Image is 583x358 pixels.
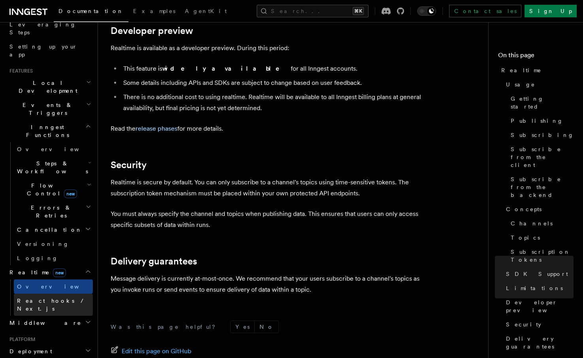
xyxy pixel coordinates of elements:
a: Concepts [503,202,574,216]
button: Realtimenew [6,265,93,279]
a: Developer preview [503,295,574,317]
a: Usage [503,77,574,92]
button: Middleware [6,316,93,330]
a: Edit this page on GitHub [111,346,192,357]
a: Security [503,317,574,332]
button: Yes [231,321,254,333]
span: Setting up your app [9,43,77,58]
h4: On this page [498,51,574,63]
button: Cancellation [14,223,93,237]
span: Overview [17,146,98,152]
span: Limitations [506,284,563,292]
a: Realtime [498,63,574,77]
span: Realtime [501,66,542,74]
div: Realtimenew [6,279,93,316]
a: Setting up your app [6,39,93,62]
span: Subscribe from the client [511,145,574,169]
button: Local Development [6,76,93,98]
span: Features [6,68,33,74]
span: Channels [511,219,553,227]
a: Versioning [14,237,93,251]
span: SDK Support [506,270,568,278]
span: Getting started [511,95,574,111]
span: Publishing [511,117,563,125]
span: Events & Triggers [6,101,86,117]
span: Edit this page on GitHub [122,346,192,357]
span: Subscribing [511,131,574,139]
a: Subscribe from the client [508,142,574,172]
a: Subscribe from the backend [508,172,574,202]
a: Examples [128,2,180,21]
a: Leveraging Steps [6,17,93,39]
a: Delivery guarantees [111,256,197,267]
span: Subscription Tokens [511,248,574,264]
a: release phases [135,125,177,132]
a: Documentation [54,2,128,22]
span: new [64,189,77,198]
span: Security [506,321,541,328]
li: There is no additional cost to using realtime. Realtime will be available to all Inngest billing ... [121,92,427,114]
a: SDK Support [503,267,574,281]
a: Getting started [508,92,574,114]
span: Examples [133,8,175,14]
span: Subscribe from the backend [511,175,574,199]
a: Overview [14,279,93,294]
button: Events & Triggers [6,98,93,120]
span: Versioning [17,241,69,247]
li: Some details including APIs and SDKs are subject to change based on user feedback. [121,77,427,88]
a: Sign Up [525,5,577,17]
button: Errors & Retries [14,201,93,223]
a: Logging [14,251,93,265]
button: Toggle dark mode [417,6,436,16]
a: Publishing [508,114,574,128]
span: Inngest Functions [6,123,85,139]
kbd: ⌘K [353,7,364,15]
span: Deployment [6,347,52,355]
a: AgentKit [180,2,231,21]
span: Realtime [6,268,66,276]
p: You must always specify the channel and topics when publishing data. This ensures that users can ... [111,208,427,231]
a: Delivery guarantees [503,332,574,354]
span: React hooks / Next.js [17,298,87,312]
div: Inngest Functions [6,142,93,265]
button: Steps & Workflows [14,156,93,178]
a: Limitations [503,281,574,295]
a: Topics [508,231,574,245]
li: This feature is for all Inngest accounts. [121,63,427,74]
a: Contact sales [449,5,521,17]
span: Local Development [6,79,86,95]
span: Middleware [6,319,81,327]
span: Documentation [58,8,124,14]
span: Logging [17,255,58,261]
p: Was this page helpful? [111,323,221,331]
button: No [255,321,278,333]
span: Overview [17,283,98,290]
span: Delivery guarantees [506,335,574,351]
span: Errors & Retries [14,204,86,219]
span: new [53,268,66,277]
p: Realtime is available as a developer preview. During this period: [111,43,427,54]
strong: widely available [162,65,291,72]
span: Cancellation [14,226,82,234]
p: Read the for more details. [111,123,427,134]
button: Flow Controlnew [14,178,93,201]
span: Flow Control [14,182,87,197]
span: Steps & Workflows [14,159,88,175]
a: Subscribing [508,128,574,142]
span: Developer preview [506,298,574,314]
button: Inngest Functions [6,120,93,142]
span: Topics [511,234,540,242]
a: Channels [508,216,574,231]
a: Security [111,159,147,171]
span: Concepts [506,205,542,213]
span: Usage [506,81,535,88]
a: Overview [14,142,93,156]
button: Search...⌘K [257,5,369,17]
a: Developer preview [111,25,193,36]
a: Subscription Tokens [508,245,574,267]
span: Platform [6,336,36,343]
a: React hooks / Next.js [14,294,93,316]
p: Realtime is secure by default. You can only subscribe to a channel's topics using time-sensitive ... [111,177,427,199]
span: AgentKit [185,8,227,14]
p: Message delivery is currently at-most-once. We recommend that your users subscribe to a channel's... [111,273,427,295]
